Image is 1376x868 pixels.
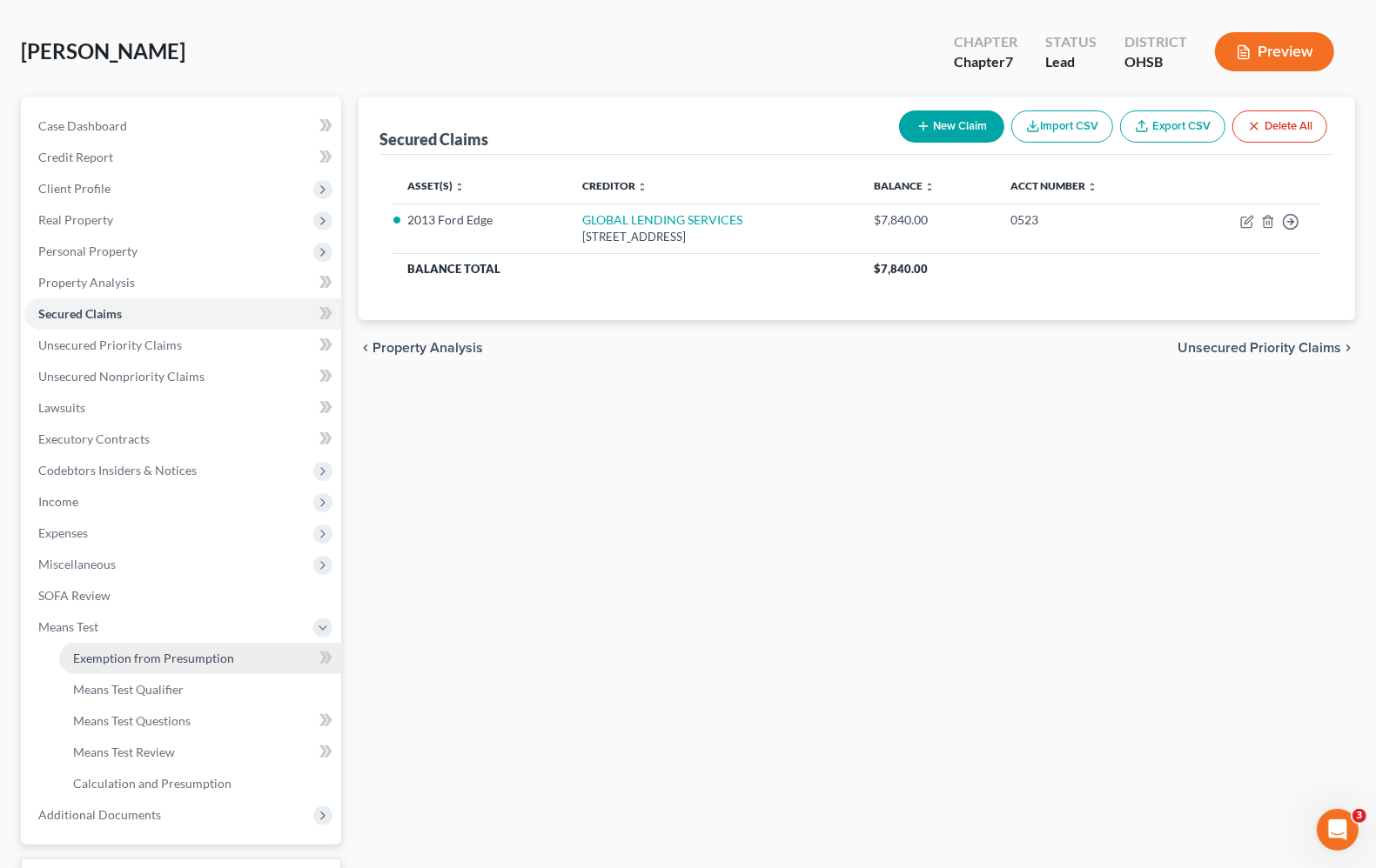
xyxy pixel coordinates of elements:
a: Creditor unfold_more [582,179,648,192]
i: unfold_more [924,182,935,192]
button: chevron_left Property Analysis [359,341,483,355]
div: $7,840.00 [874,211,983,229]
a: Means Test Review [59,737,341,768]
span: 3 [1353,809,1366,823]
span: Additional Documents [38,807,161,822]
a: Calculation and Presumption [59,768,341,799]
a: Balance unfold_more [874,179,935,192]
span: Secured Claims [38,306,122,321]
div: Chapter [954,52,1017,72]
span: Codebtors Insiders & Notices [38,463,197,477]
span: 7 [1005,53,1013,70]
li: 2013 Ford Edge [407,211,554,229]
a: Unsecured Nonpriority Claims [24,361,341,392]
span: Lawsuits [38,400,85,415]
div: Chapter [954,32,1017,52]
span: $7,840.00 [874,262,928,276]
span: Unsecured Priority Claims [38,337,182,352]
span: Means Test [38,619,98,634]
span: Real Property [38,212,113,227]
span: SOFA Review [38,588,111,603]
i: unfold_more [1088,182,1098,192]
div: Status [1045,32,1097,52]
span: Miscellaneous [38,557,116,571]
div: [STREET_ADDRESS] [582,229,845,245]
span: Means Test Questions [73,713,191,728]
div: Secured Claims [379,129,488,150]
span: Client Profile [38,181,111,196]
span: Income [38,494,78,509]
button: Import CSV [1011,110,1113,143]
span: Calculation and Presumption [73,776,232,791]
span: Unsecured Nonpriority Claims [38,369,205,384]
a: Unsecured Priority Claims [24,330,341,361]
a: Secured Claims [24,298,341,330]
span: Means Test Review [73,744,175,759]
span: Case Dashboard [38,118,127,133]
div: 0523 [1011,211,1161,229]
i: chevron_right [1341,341,1355,355]
a: Means Test Qualifier [59,674,341,705]
th: Balance Total [393,253,859,284]
iframe: Intercom live chat [1317,809,1359,851]
a: Exemption from Presumption [59,643,341,674]
a: Property Analysis [24,267,341,298]
div: Lead [1045,52,1097,72]
span: [PERSON_NAME] [21,38,185,63]
span: Means Test Qualifier [73,682,184,697]
span: Unsecured Priority Claims [1178,341,1341,355]
span: Credit Report [38,150,113,164]
a: SOFA Review [24,580,341,611]
a: GLOBAL LENDING SERVICES [582,212,742,227]
button: New Claim [899,110,1004,143]
div: District [1124,32,1187,52]
i: chevron_left [359,341,373,355]
span: Personal Property [38,244,138,258]
a: Export CSV [1120,110,1225,143]
a: Lawsuits [24,392,341,424]
button: Delete All [1232,110,1327,143]
i: unfold_more [637,182,648,192]
div: OHSB [1124,52,1187,72]
i: unfold_more [454,182,465,192]
a: Acct Number unfold_more [1011,179,1098,192]
span: Exemption from Presumption [73,651,234,665]
span: Property Analysis [38,275,135,290]
span: Executory Contracts [38,431,150,446]
a: Asset(s) unfold_more [407,179,465,192]
a: Credit Report [24,142,341,173]
span: Expenses [38,525,88,540]
a: Means Test Questions [59,705,341,737]
span: Property Analysis [373,341,483,355]
button: Unsecured Priority Claims chevron_right [1178,341,1355,355]
a: Case Dashboard [24,110,341,142]
a: Executory Contracts [24,424,341,455]
button: Preview [1215,32,1334,71]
